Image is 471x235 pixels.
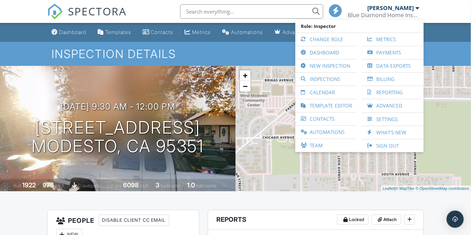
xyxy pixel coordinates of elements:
[381,186,471,192] div: |
[231,29,263,35] div: Automations
[60,102,175,111] h3: [DATE] 9:30 am - 12:00 pm
[365,113,420,126] a: Settings
[299,73,354,86] a: Inspections
[107,183,122,188] span: Lot Size
[272,26,311,39] a: Advanced
[299,59,354,72] a: New Inspection
[187,181,195,189] div: 1.0
[348,11,419,19] div: Blue Diamond Home Inspection Inc.
[299,126,354,139] a: Automations
[299,46,354,59] a: Dashboard
[151,29,173,35] div: Contacts
[140,26,176,39] a: Contacts
[299,139,354,152] a: Team
[383,186,394,191] a: Leaflet
[180,4,323,19] input: Search everything...
[95,26,134,39] a: Templates
[47,10,127,25] a: SPECTORA
[140,183,149,188] span: sq.ft.
[78,183,100,188] span: crawlspace
[99,215,169,226] div: Disable Client CC Email
[416,186,469,191] a: © OpenStreetMap contributors
[156,181,160,189] div: 3
[59,29,86,35] div: Dashboard
[365,73,420,86] a: Billing
[192,29,211,35] div: Metrics
[365,86,420,99] a: Reporting
[196,183,216,188] span: bathrooms
[299,99,354,112] a: Template Editor
[52,48,420,60] h1: Inspection Details
[43,181,54,189] div: 975
[68,4,127,19] span: SPECTORA
[105,29,131,35] div: Templates
[283,29,308,35] div: Advanced
[367,4,414,11] div: [PERSON_NAME]
[55,183,65,188] span: sq. ft.
[365,46,420,59] a: Payments
[240,81,251,92] a: Zoom out
[365,59,420,72] a: Data Exports
[31,118,204,156] h1: [STREET_ADDRESS] Modesto, CA 95351
[22,181,36,189] div: 1922
[396,186,415,191] a: © MapTiler
[365,126,420,139] a: What's New
[13,183,21,188] span: Built
[123,181,139,189] div: 6098
[49,26,89,39] a: Dashboard
[365,139,420,152] a: Sign Out
[299,86,354,99] a: Calendar
[299,20,420,33] span: Role: Inspector
[447,211,464,228] div: Open Intercom Messenger
[365,99,420,112] a: Advanced
[299,33,354,46] a: Change Role
[220,26,266,39] a: Automations (Basic)
[47,4,63,19] img: The Best Home Inspection Software - Spectora
[240,70,251,81] a: Zoom in
[365,33,420,46] a: Metrics
[182,26,214,39] a: Metrics
[299,112,354,125] a: Contacts
[161,183,180,188] span: bedrooms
